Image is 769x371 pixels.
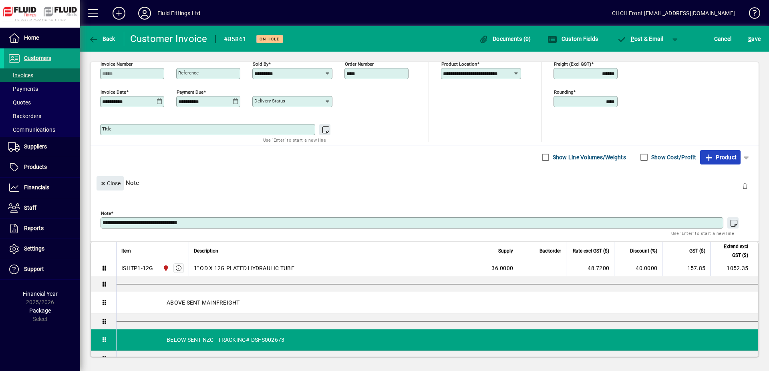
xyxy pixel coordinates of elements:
[260,36,280,42] span: On hold
[101,89,126,95] mat-label: Invoice date
[224,33,247,46] div: #85861
[132,6,157,20] button: Profile
[4,178,80,198] a: Financials
[715,242,748,260] span: Extend excl GST ($)
[157,7,200,20] div: Fluid Fittings Ltd
[617,36,663,42] span: ost & Email
[24,245,44,252] span: Settings
[671,229,734,238] mat-hint: Use 'Enter' to start a new line
[253,61,268,67] mat-label: Sold by
[612,7,735,20] div: CHCH Front [EMAIL_ADDRESS][DOMAIN_NAME]
[161,264,170,273] span: FLUID FITTINGS CHRISTCHURCH
[8,113,41,119] span: Backorders
[479,36,531,42] span: Documents (0)
[263,135,326,144] mat-hint: Use 'Enter' to start a new line
[101,61,133,67] mat-label: Invoice number
[748,32,761,45] span: ave
[571,264,609,272] div: 48.7200
[735,182,755,189] app-page-header-button: Delete
[4,137,80,157] a: Suppliers
[24,225,44,231] span: Reports
[441,61,477,67] mat-label: Product location
[4,259,80,279] a: Support
[4,123,80,136] a: Communications
[712,32,734,46] button: Cancel
[8,99,31,106] span: Quotes
[8,86,38,92] span: Payments
[194,247,218,255] span: Description
[700,150,741,164] button: Product
[345,61,374,67] mat-label: Order number
[95,179,126,187] app-page-header-button: Close
[4,239,80,259] a: Settings
[8,72,33,78] span: Invoices
[194,264,294,272] span: 1" OD X 12G PLATED HYDRAULIC TUBE
[551,153,626,161] label: Show Line Volumes/Weights
[91,168,759,197] div: Note
[117,292,758,313] div: ABOVE SENT MAINFREIGHT
[97,176,124,191] button: Close
[704,151,737,164] span: Product
[87,32,117,46] button: Back
[4,219,80,239] a: Reports
[4,157,80,177] a: Products
[4,198,80,218] a: Staff
[613,32,667,46] button: Post & Email
[117,329,758,350] div: BELOW SENT NZC - TRACKING# DSFS002673
[548,36,598,42] span: Custom Fields
[743,2,759,28] a: Knowledge Base
[24,205,36,211] span: Staff
[24,266,44,272] span: Support
[24,143,47,150] span: Suppliers
[546,32,600,46] button: Custom Fields
[748,36,751,42] span: S
[106,6,132,20] button: Add
[24,164,47,170] span: Products
[714,32,732,45] span: Cancel
[491,264,513,272] span: 36.0000
[689,247,705,255] span: GST ($)
[89,36,115,42] span: Back
[631,36,634,42] span: P
[121,264,153,272] div: ISHTP1-12G
[130,32,207,45] div: Customer Invoice
[177,89,203,95] mat-label: Payment due
[254,98,285,104] mat-label: Delivery status
[24,184,49,191] span: Financials
[100,177,121,190] span: Close
[4,28,80,48] a: Home
[710,260,758,276] td: 1052.35
[614,260,662,276] td: 40.0000
[4,82,80,96] a: Payments
[8,126,55,133] span: Communications
[554,89,573,95] mat-label: Rounding
[540,247,561,255] span: Backorder
[121,247,131,255] span: Item
[630,247,657,255] span: Discount (%)
[477,32,533,46] button: Documents (0)
[23,291,58,297] span: Financial Year
[498,247,513,255] span: Supply
[573,247,609,255] span: Rate excl GST ($)
[29,307,51,314] span: Package
[24,55,51,61] span: Customers
[735,176,755,195] button: Delete
[746,32,763,46] button: Save
[101,211,111,216] mat-label: Note
[554,61,591,67] mat-label: Freight (excl GST)
[80,32,124,46] app-page-header-button: Back
[4,96,80,109] a: Quotes
[662,260,710,276] td: 157.85
[4,109,80,123] a: Backorders
[650,153,696,161] label: Show Cost/Profit
[4,68,80,82] a: Invoices
[24,34,39,41] span: Home
[102,126,111,132] mat-label: Title
[178,70,199,76] mat-label: Reference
